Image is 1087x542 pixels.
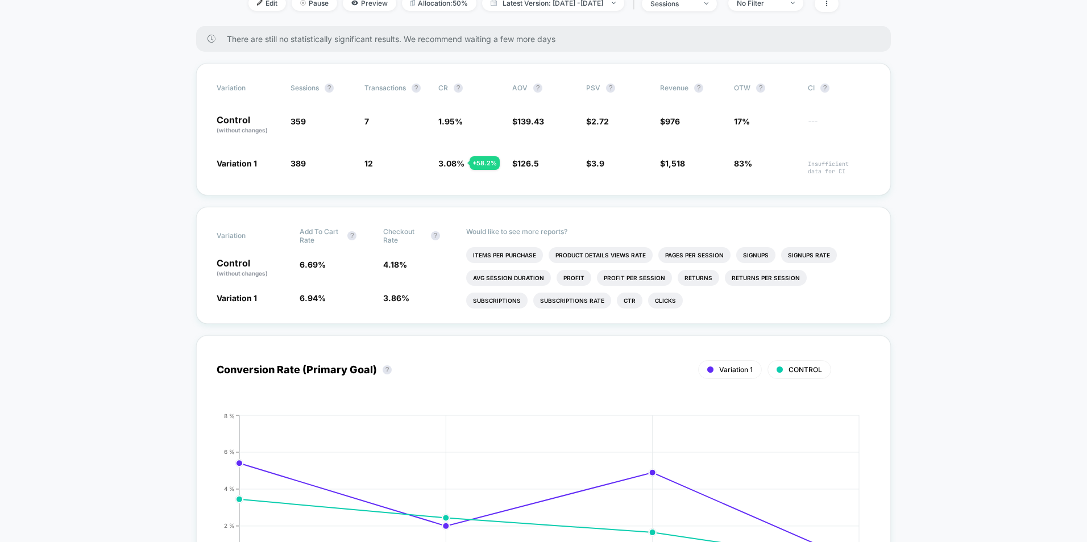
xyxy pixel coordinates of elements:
[704,2,708,5] img: end
[383,293,409,303] span: 3.86 %
[660,159,685,168] span: $
[591,116,609,126] span: 2.72
[217,127,268,134] span: (without changes)
[694,84,703,93] button: ?
[533,84,542,93] button: ?
[466,293,528,308] li: Subscriptions
[438,159,464,168] span: 3.08 %
[512,116,544,126] span: $
[300,227,342,244] span: Add To Cart Rate
[224,412,235,419] tspan: 8 %
[665,116,680,126] span: 976
[586,116,609,126] span: $
[431,231,440,240] button: ?
[756,84,765,93] button: ?
[224,522,235,529] tspan: 2 %
[217,227,279,244] span: Variation
[227,34,868,44] span: There are still no statistically significant results. We recommend waiting a few more days
[606,84,615,93] button: ?
[217,259,288,278] p: Control
[781,247,837,263] li: Signups Rate
[517,116,544,126] span: 139.43
[217,84,279,93] span: Variation
[660,116,680,126] span: $
[789,365,822,374] span: CONTROL
[291,116,306,126] span: 359
[383,365,392,374] button: ?
[512,159,539,168] span: $
[291,159,306,168] span: 389
[591,159,604,168] span: 3.9
[719,365,753,374] span: Variation 1
[466,270,551,286] li: Avg Session Duration
[224,485,235,492] tspan: 4 %
[438,84,448,92] span: CR
[660,84,688,92] span: Revenue
[820,84,829,93] button: ?
[383,227,425,244] span: Checkout Rate
[438,116,463,126] span: 1.95 %
[512,84,528,92] span: AOV
[734,84,796,93] span: OTW
[612,2,616,4] img: end
[808,160,870,175] span: Insufficient data for CI
[364,159,373,168] span: 12
[586,84,600,92] span: PSV
[808,84,870,93] span: CI
[725,270,807,286] li: Returns Per Session
[734,159,752,168] span: 83%
[517,159,539,168] span: 126.5
[300,293,326,303] span: 6.94 %
[412,84,421,93] button: ?
[665,159,685,168] span: 1,518
[300,260,326,269] span: 6.69 %
[549,247,653,263] li: Product Details Views Rate
[678,270,719,286] li: Returns
[648,293,683,308] li: Clicks
[557,270,591,286] li: Profit
[454,84,463,93] button: ?
[291,84,319,92] span: Sessions
[736,247,775,263] li: Signups
[347,231,356,240] button: ?
[586,159,604,168] span: $
[791,2,795,4] img: end
[383,260,407,269] span: 4.18 %
[217,159,257,168] span: Variation 1
[466,247,543,263] li: Items Per Purchase
[470,156,500,170] div: + 58.2 %
[364,84,406,92] span: Transactions
[658,247,731,263] li: Pages Per Session
[224,448,235,455] tspan: 6 %
[533,293,611,308] li: Subscriptions Rate
[217,270,268,277] span: (without changes)
[597,270,672,286] li: Profit Per Session
[364,116,369,126] span: 7
[734,116,750,126] span: 17%
[217,293,257,303] span: Variation 1
[617,293,642,308] li: Ctr
[217,115,279,135] p: Control
[325,84,334,93] button: ?
[466,227,870,236] p: Would like to see more reports?
[808,118,870,135] span: ---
